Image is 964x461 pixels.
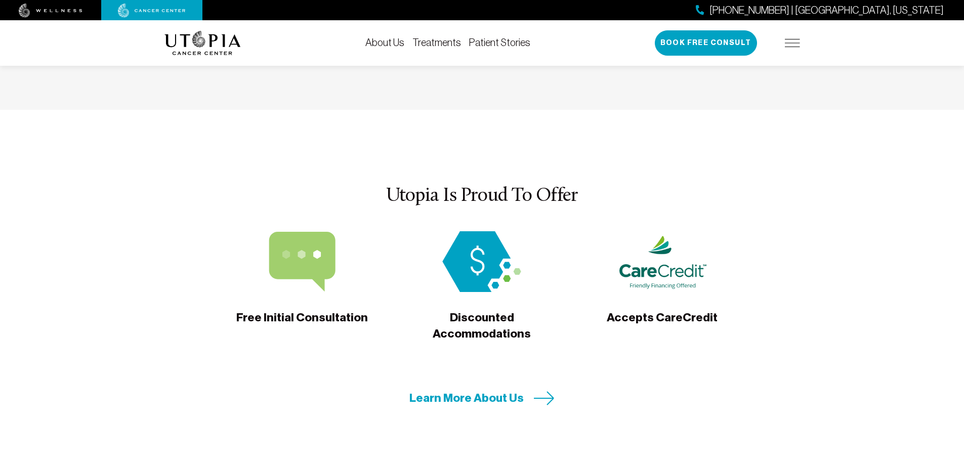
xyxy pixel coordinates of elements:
[412,37,461,48] a: Treatments
[696,3,944,18] a: [PHONE_NUMBER] | [GEOGRAPHIC_DATA], [US_STATE]
[365,37,404,48] a: About Us
[118,4,186,18] img: cancer center
[785,39,800,47] img: icon-hamburger
[655,30,757,56] button: Book Free Consult
[164,31,241,55] img: logo
[617,231,707,292] img: Accepts CareCredit
[437,231,527,292] img: Discounted Accommodations
[409,390,524,406] span: Learn More About Us
[164,186,800,207] h3: Utopia Is Proud To Offer
[709,3,944,18] span: [PHONE_NUMBER] | [GEOGRAPHIC_DATA], [US_STATE]
[413,310,550,342] span: Discounted Accommodations
[19,4,82,18] img: wellness
[236,310,368,340] span: Free Initial Consultation
[469,37,530,48] a: Patient Stories
[409,390,555,406] a: Learn More About Us
[607,310,718,340] span: Accepts CareCredit
[257,231,347,292] img: Free Initial Consultation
